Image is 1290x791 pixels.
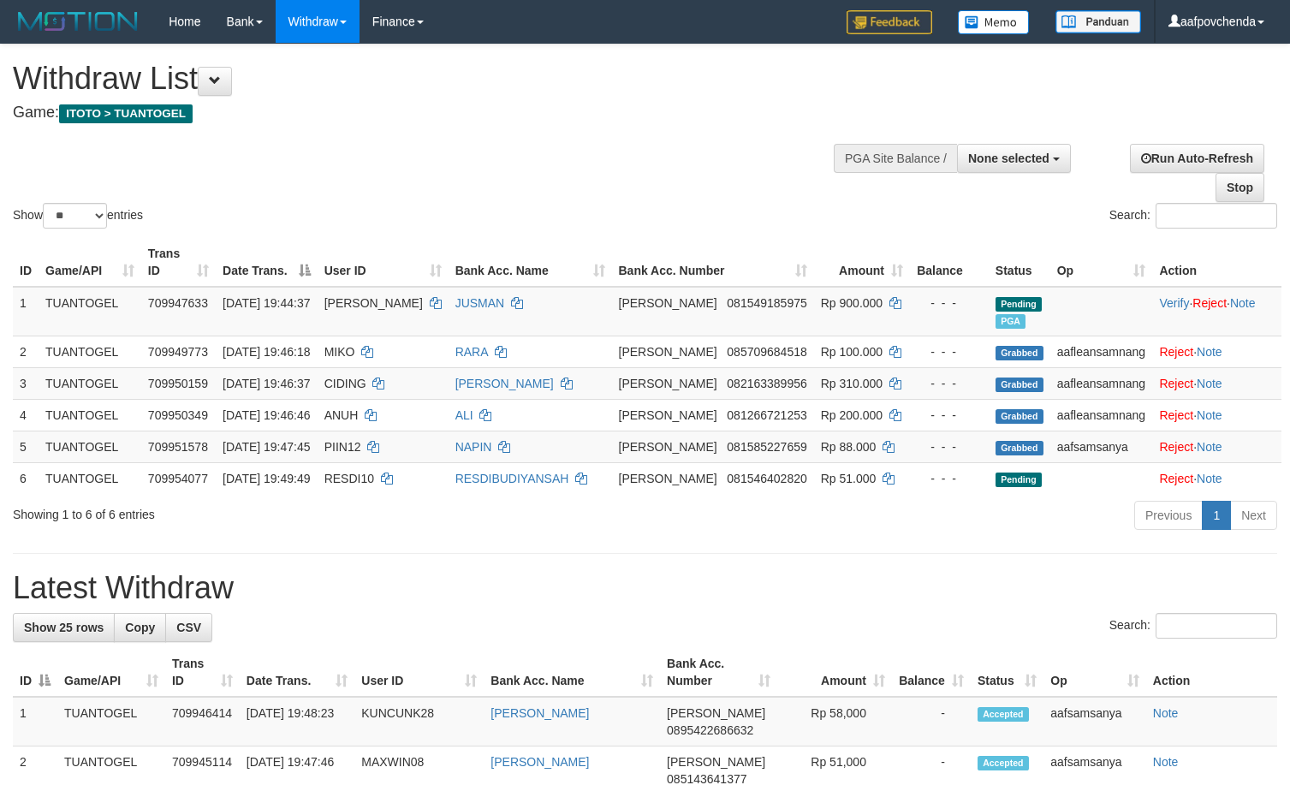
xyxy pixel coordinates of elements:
span: ANUH [324,408,359,422]
span: Rp 200.000 [821,408,883,422]
th: Status [989,238,1050,287]
a: Note [1197,408,1222,422]
td: Rp 58,000 [777,697,892,746]
span: [DATE] 19:46:37 [223,377,310,390]
span: Pending [996,297,1042,312]
a: Show 25 rows [13,613,115,642]
th: Trans ID: activate to sort column ascending [141,238,216,287]
select: Showentries [43,203,107,229]
td: - [892,697,971,746]
th: Status: activate to sort column ascending [971,648,1043,697]
td: 3 [13,367,39,399]
span: MIKO [324,345,355,359]
span: [DATE] 19:49:49 [223,472,310,485]
span: [PERSON_NAME] [619,296,717,310]
img: Button%20Memo.svg [958,10,1030,34]
span: Rp 310.000 [821,377,883,390]
div: - - - [917,407,982,424]
span: Show 25 rows [24,621,104,634]
span: 709950349 [148,408,208,422]
td: · [1152,336,1281,367]
th: Amount: activate to sort column ascending [814,238,910,287]
th: Bank Acc. Name: activate to sort column ascending [449,238,612,287]
span: Copy 081549185975 to clipboard [727,296,806,310]
span: 709951578 [148,440,208,454]
span: Copy 085709684518 to clipboard [727,345,806,359]
td: · [1152,462,1281,494]
th: User ID: activate to sort column ascending [318,238,449,287]
label: Search: [1109,613,1277,639]
input: Search: [1156,203,1277,229]
a: JUSMAN [455,296,505,310]
th: Action [1146,648,1277,697]
span: [PERSON_NAME] [667,755,765,769]
a: NAPIN [455,440,492,454]
span: RESDI10 [324,472,374,485]
input: Search: [1156,613,1277,639]
th: Action [1152,238,1281,287]
a: Run Auto-Refresh [1130,144,1264,173]
td: 1 [13,287,39,336]
td: · [1152,399,1281,431]
span: Grabbed [996,346,1043,360]
div: - - - [917,438,982,455]
h1: Latest Withdraw [13,571,1277,605]
th: Bank Acc. Number: activate to sort column ascending [660,648,776,697]
span: Grabbed [996,409,1043,424]
span: [DATE] 19:44:37 [223,296,310,310]
span: Grabbed [996,441,1043,455]
label: Search: [1109,203,1277,229]
a: Note [1230,296,1256,310]
th: Bank Acc. Number: activate to sort column ascending [612,238,814,287]
a: 1 [1202,501,1231,530]
span: Rp 900.000 [821,296,883,310]
th: Game/API: activate to sort column ascending [39,238,141,287]
span: [PERSON_NAME] [619,377,717,390]
a: ALI [455,408,473,422]
div: - - - [917,294,982,312]
td: 4 [13,399,39,431]
span: [PERSON_NAME] [619,408,717,422]
span: ITOTO > TUANTOGEL [59,104,193,123]
a: Note [1197,440,1222,454]
a: Reject [1159,345,1193,359]
th: Op: activate to sort column ascending [1050,238,1153,287]
th: Trans ID: activate to sort column ascending [165,648,240,697]
td: TUANTOGEL [39,431,141,462]
a: [PERSON_NAME] [490,755,589,769]
td: TUANTOGEL [57,697,165,746]
a: RARA [455,345,488,359]
td: TUANTOGEL [39,367,141,399]
span: [PERSON_NAME] [619,345,717,359]
td: aafsamsanya [1043,697,1146,746]
span: Marked by aafyoumonoriya [996,314,1025,329]
a: Reject [1159,377,1193,390]
span: CSV [176,621,201,634]
a: Previous [1134,501,1203,530]
th: Balance [910,238,989,287]
td: 1 [13,697,57,746]
div: - - - [917,343,982,360]
span: Copy 081546402820 to clipboard [727,472,806,485]
a: [PERSON_NAME] [455,377,554,390]
td: 2 [13,336,39,367]
th: Game/API: activate to sort column ascending [57,648,165,697]
td: · [1152,431,1281,462]
td: KUNCUNK28 [354,697,484,746]
td: aafleansamnang [1050,399,1153,431]
span: 709954077 [148,472,208,485]
a: [PERSON_NAME] [490,706,589,720]
span: [PERSON_NAME] [667,706,765,720]
span: Copy 081266721253 to clipboard [727,408,806,422]
span: 709950159 [148,377,208,390]
span: Rp 88.000 [821,440,877,454]
a: Next [1230,501,1277,530]
a: Copy [114,613,166,642]
a: Note [1197,345,1222,359]
th: Bank Acc. Name: activate to sort column ascending [484,648,660,697]
td: 6 [13,462,39,494]
td: TUANTOGEL [39,462,141,494]
a: RESDIBUDIYANSAH [455,472,569,485]
span: Copy 082163389956 to clipboard [727,377,806,390]
h1: Withdraw List [13,62,843,96]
